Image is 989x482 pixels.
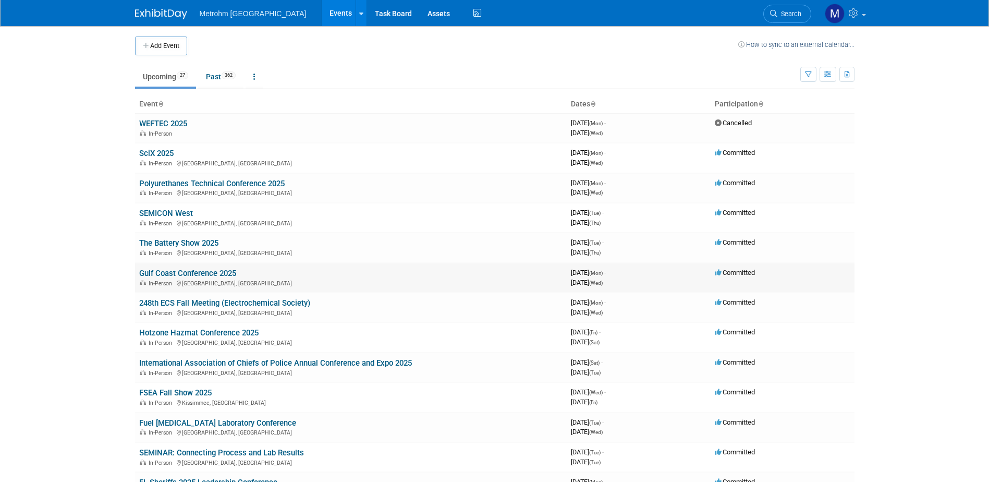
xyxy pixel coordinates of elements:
span: (Fri) [589,400,597,405]
a: Past362 [198,67,243,87]
span: (Tue) [589,370,601,376]
a: Search [763,5,811,23]
span: In-Person [149,160,175,167]
span: Committed [715,328,755,336]
a: Sort by Start Date [590,100,595,108]
span: In-Person [149,460,175,466]
span: (Wed) [589,310,603,316]
a: Fuel [MEDICAL_DATA] Laboratory Conference [139,418,296,428]
div: [GEOGRAPHIC_DATA], [GEOGRAPHIC_DATA] [139,279,563,287]
span: (Tue) [589,450,601,455]
span: (Tue) [589,210,601,216]
span: [DATE] [571,248,601,256]
span: [DATE] [571,368,601,376]
img: In-Person Event [140,429,146,435]
a: How to sync to an external calendar... [738,41,854,49]
span: [DATE] [571,209,604,216]
span: (Mon) [589,270,603,276]
span: Committed [715,358,755,366]
a: Hotzone Hazmat Conference 2025 [139,328,259,338]
img: In-Person Event [140,340,146,345]
span: (Sat) [589,360,600,366]
div: [GEOGRAPHIC_DATA], [GEOGRAPHIC_DATA] [139,308,563,317]
img: Michelle Simoes [825,4,845,23]
span: - [604,179,606,187]
span: [DATE] [571,398,597,406]
span: [DATE] [571,159,603,166]
a: SEMINAR: Connecting Process and Lab Results [139,448,304,457]
span: (Mon) [589,150,603,156]
span: Committed [715,298,755,306]
span: 27 [177,71,188,79]
div: [GEOGRAPHIC_DATA], [GEOGRAPHIC_DATA] [139,458,563,466]
button: Add Event [135,37,187,55]
span: Committed [715,448,755,456]
img: In-Person Event [140,400,146,405]
span: - [604,388,606,396]
span: [DATE] [571,328,601,336]
span: Search [777,10,801,18]
span: [DATE] [571,458,601,466]
span: 362 [222,71,236,79]
span: (Wed) [589,280,603,286]
span: [DATE] [571,308,603,316]
span: (Thu) [589,220,601,226]
div: [GEOGRAPHIC_DATA], [GEOGRAPHIC_DATA] [139,188,563,197]
span: (Mon) [589,121,603,126]
img: In-Person Event [140,460,146,465]
span: (Wed) [589,130,603,136]
span: Metrohm [GEOGRAPHIC_DATA] [200,9,307,18]
span: [DATE] [571,179,606,187]
img: In-Person Event [140,190,146,195]
span: In-Person [149,280,175,287]
span: [DATE] [571,298,606,306]
div: [GEOGRAPHIC_DATA], [GEOGRAPHIC_DATA] [139,159,563,167]
img: In-Person Event [140,310,146,315]
div: Kissimmee, [GEOGRAPHIC_DATA] [139,398,563,406]
th: Event [135,95,567,113]
a: 248th ECS Fall Meeting (Electrochemical Society) [139,298,310,308]
div: [GEOGRAPHIC_DATA], [GEOGRAPHIC_DATA] [139,248,563,257]
img: In-Person Event [140,370,146,375]
span: (Wed) [589,190,603,196]
span: - [602,448,604,456]
span: Committed [715,418,755,426]
span: Committed [715,179,755,187]
div: [GEOGRAPHIC_DATA], [GEOGRAPHIC_DATA] [139,368,563,377]
a: SciX 2025 [139,149,174,158]
span: In-Person [149,190,175,197]
span: - [604,149,606,156]
div: [GEOGRAPHIC_DATA], [GEOGRAPHIC_DATA] [139,428,563,436]
span: (Sat) [589,340,600,345]
img: In-Person Event [140,280,146,285]
span: In-Person [149,400,175,406]
span: Cancelled [715,119,752,127]
span: (Tue) [589,420,601,426]
span: [DATE] [571,188,603,196]
span: In-Person [149,429,175,436]
a: SEMICON West [139,209,193,218]
span: In-Person [149,220,175,227]
span: (Mon) [589,180,603,186]
a: International Association of Chiefs of Police Annual Conference and Expo 2025 [139,358,412,368]
a: Sort by Event Name [158,100,163,108]
span: [DATE] [571,269,606,276]
span: - [602,209,604,216]
span: [DATE] [571,418,604,426]
span: [DATE] [571,279,603,286]
a: Gulf Coast Conference 2025 [139,269,236,278]
span: - [602,418,604,426]
span: [DATE] [571,358,603,366]
span: (Wed) [589,390,603,395]
span: [DATE] [571,149,606,156]
span: In-Person [149,130,175,137]
span: [DATE] [571,119,606,127]
div: [GEOGRAPHIC_DATA], [GEOGRAPHIC_DATA] [139,219,563,227]
a: FSEA Fall Show 2025 [139,388,212,397]
img: In-Person Event [140,130,146,136]
span: - [601,358,603,366]
th: Participation [711,95,854,113]
span: (Wed) [589,160,603,166]
a: WEFTEC 2025 [139,119,187,128]
span: [DATE] [571,338,600,346]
